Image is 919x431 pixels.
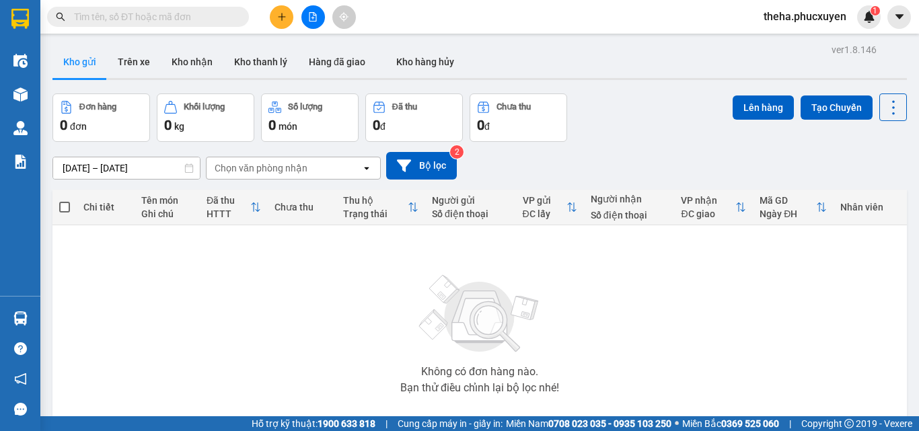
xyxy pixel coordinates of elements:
div: Số điện thoại [432,208,509,219]
span: 0 [373,117,380,133]
span: aim [339,12,348,22]
svg: open [361,163,372,173]
div: Không có đơn hàng nào. [421,366,538,377]
div: Chọn văn phòng nhận [215,161,307,175]
div: Ghi chú [141,208,193,219]
img: warehouse-icon [13,87,28,102]
button: Hàng đã giao [298,46,376,78]
div: VP nhận [681,195,735,206]
sup: 2 [450,145,464,159]
span: Miền Bắc [682,416,779,431]
img: solution-icon [13,155,28,169]
span: đ [380,121,385,132]
span: Miền Nam [506,416,671,431]
button: Lên hàng [733,95,794,120]
button: plus [270,5,293,29]
div: Người gửi [432,195,509,206]
div: Tên món [141,195,193,206]
span: notification [14,373,27,385]
span: 0 [268,117,276,133]
button: Kho thanh lý [223,46,298,78]
span: theha.phucxuyen [753,8,857,25]
div: VP gửi [523,195,566,206]
span: Hỗ trợ kỹ thuật: [252,416,375,431]
strong: 0369 525 060 [721,418,779,429]
span: copyright [844,419,854,428]
button: Chưa thu0đ [470,93,567,142]
div: Chưa thu [497,102,531,112]
div: Đã thu [392,102,417,112]
input: Tìm tên, số ĐT hoặc mã đơn [74,9,233,24]
span: 0 [60,117,67,133]
span: plus [277,12,287,22]
span: kg [174,121,184,132]
div: Trạng thái [343,208,408,219]
div: Chưa thu [274,202,329,212]
span: 0 [164,117,172,133]
div: Thu hộ [343,195,408,206]
img: icon-new-feature [863,11,875,23]
div: Đã thu [207,195,250,206]
span: | [385,416,388,431]
div: ĐC giao [681,208,735,219]
sup: 1 [871,6,880,15]
span: | [789,416,791,431]
span: caret-down [893,11,906,23]
button: caret-down [887,5,911,29]
button: Tạo Chuyến [801,95,873,120]
button: Kho gửi [52,46,107,78]
div: Khối lượng [184,102,225,112]
span: message [14,403,27,416]
span: 1 [873,6,877,15]
th: Toggle SortBy [200,190,268,225]
button: Khối lượng0kg [157,93,254,142]
div: Mã GD [760,195,816,206]
div: HTTT [207,208,250,219]
div: ver 1.8.146 [832,42,877,57]
span: search [56,12,65,22]
span: ⚪️ [675,421,679,426]
span: món [279,121,297,132]
img: logo-vxr [11,9,29,29]
img: warehouse-icon [13,121,28,135]
span: 0 [477,117,484,133]
th: Toggle SortBy [674,190,753,225]
input: Select a date range. [53,157,200,179]
div: Ngày ĐH [760,208,816,219]
span: Kho hàng hủy [396,56,454,67]
div: Đơn hàng [79,102,116,112]
div: Chi tiết [83,202,128,212]
img: warehouse-icon [13,54,28,68]
button: Số lượng0món [261,93,359,142]
span: đơn [70,121,87,132]
th: Toggle SortBy [336,190,425,225]
button: Đã thu0đ [365,93,463,142]
span: Cung cấp máy in - giấy in: [398,416,503,431]
div: Số lượng [288,102,322,112]
button: Kho nhận [161,46,223,78]
img: svg+xml;base64,PHN2ZyBjbGFzcz0ibGlzdC1wbHVnX19zdmciIHhtbG5zPSJodHRwOi8vd3d3LnczLm9yZy8yMDAwL3N2Zy... [412,267,547,361]
div: Số điện thoại [591,210,668,221]
button: Trên xe [107,46,161,78]
span: file-add [308,12,318,22]
div: Người nhận [591,194,668,204]
span: question-circle [14,342,27,355]
span: đ [484,121,490,132]
strong: 0708 023 035 - 0935 103 250 [548,418,671,429]
img: warehouse-icon [13,311,28,325]
div: ĐC lấy [523,208,566,219]
button: Đơn hàng0đơn [52,93,150,142]
th: Toggle SortBy [516,190,584,225]
th: Toggle SortBy [753,190,834,225]
button: file-add [301,5,325,29]
strong: 1900 633 818 [318,418,375,429]
div: Bạn thử điều chỉnh lại bộ lọc nhé! [400,383,559,393]
div: Nhân viên [840,202,900,212]
button: Bộ lọc [386,152,457,180]
button: aim [332,5,356,29]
